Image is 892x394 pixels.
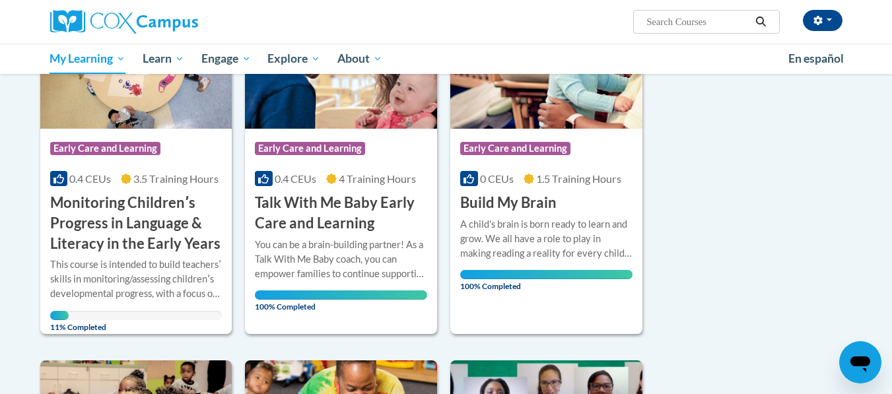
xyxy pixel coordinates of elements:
[337,51,382,67] span: About
[30,44,862,74] div: Main menu
[255,238,427,281] div: You can be a brain-building partner! As a Talk With Me Baby coach, you can empower families to co...
[255,193,427,234] h3: Talk With Me Baby Early Care and Learning
[460,270,633,291] span: 100% Completed
[460,142,570,155] span: Early Care and Learning
[329,44,391,74] a: About
[201,51,251,67] span: Engage
[134,44,193,74] a: Learn
[193,44,259,74] a: Engage
[460,217,633,261] div: A child's brain is born ready to learn and grow. We all have a role to play in making reading a r...
[42,44,135,74] a: My Learning
[50,311,69,332] span: 11% Completed
[460,270,633,279] div: Your progress
[839,341,881,383] iframe: Button to launch messaging window
[645,14,751,30] input: Search Courses
[69,172,111,185] span: 0.4 CEUs
[50,10,198,34] img: Cox Campus
[460,193,557,213] h3: Build My Brain
[259,44,329,74] a: Explore
[339,172,416,185] span: 4 Training Hours
[267,51,320,67] span: Explore
[751,14,771,30] button: Search
[480,172,514,185] span: 0 CEUs
[50,51,125,67] span: My Learning
[143,51,184,67] span: Learn
[50,311,69,320] div: Your progress
[803,10,842,31] button: Account Settings
[788,51,844,65] span: En español
[275,172,316,185] span: 0.4 CEUs
[133,172,219,185] span: 3.5 Training Hours
[50,257,223,301] div: This course is intended to build teachersʹ skills in monitoring/assessing childrenʹs developmenta...
[50,142,160,155] span: Early Care and Learning
[780,45,852,73] a: En español
[255,142,365,155] span: Early Care and Learning
[50,10,301,34] a: Cox Campus
[255,290,427,300] div: Your progress
[536,172,621,185] span: 1.5 Training Hours
[50,193,223,253] h3: Monitoring Childrenʹs Progress in Language & Literacy in the Early Years
[255,290,427,312] span: 100% Completed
